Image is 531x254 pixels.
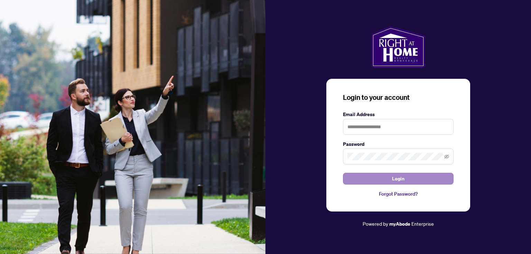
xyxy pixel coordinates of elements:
label: Email Address [343,111,454,118]
a: Forgot Password? [343,190,454,198]
span: Login [392,173,404,184]
span: Powered by [363,220,388,227]
span: Enterprise [411,220,434,227]
button: Login [343,173,454,185]
h3: Login to your account [343,93,454,102]
img: ma-logo [371,26,425,68]
span: eye-invisible [444,154,449,159]
a: myAbode [389,220,410,228]
label: Password [343,140,454,148]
